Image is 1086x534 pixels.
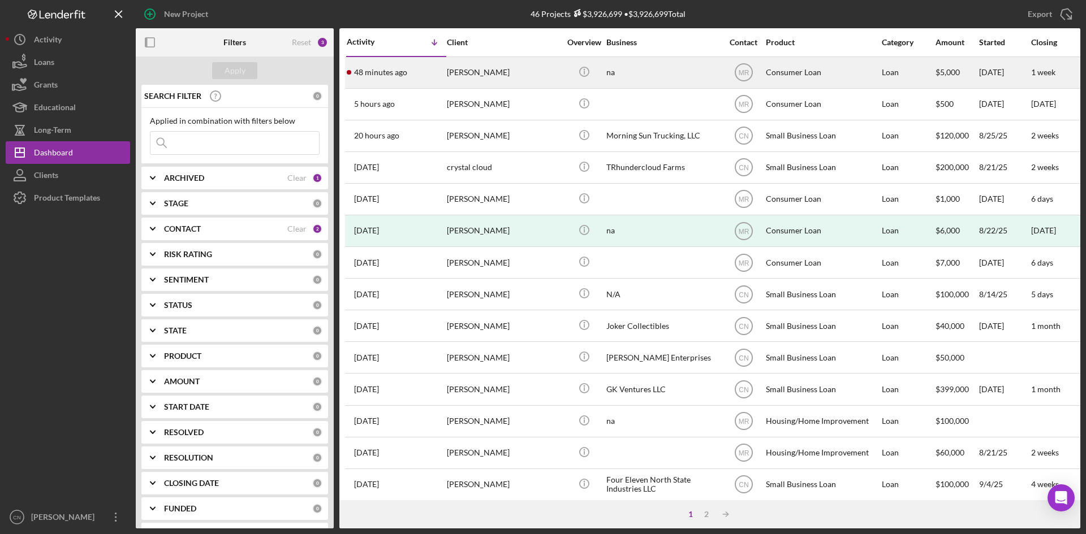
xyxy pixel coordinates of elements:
[354,448,379,457] time: 2025-09-16 00:57
[882,38,934,47] div: Category
[447,311,560,341] div: [PERSON_NAME]
[354,353,379,362] time: 2025-09-17 18:13
[1031,384,1061,394] time: 1 month
[739,132,748,140] text: CN
[1031,321,1061,331] time: 1 month
[738,418,749,426] text: MR
[606,374,719,404] div: GK Ventures LLC
[354,163,379,172] time: 2025-09-20 17:42
[979,374,1030,404] div: [DATE]
[606,470,719,500] div: Four Eleven North State Industries LLC
[354,68,407,77] time: 2025-09-23 19:29
[882,153,934,183] div: Loan
[766,248,879,277] div: Consumer Loan
[144,92,201,101] b: SEARCH FILTER
[447,184,560,214] div: [PERSON_NAME]
[936,216,978,246] div: $6,000
[312,503,322,514] div: 0
[936,258,960,267] span: $7,000
[738,227,749,235] text: MR
[6,51,130,73] button: Loans
[979,248,1030,277] div: [DATE]
[766,121,879,151] div: Small Business Loan
[882,342,934,372] div: Loan
[34,164,58,189] div: Clients
[882,374,934,404] div: Loan
[354,131,399,140] time: 2025-09-23 00:32
[150,116,320,125] div: Applied in combination with filters below
[164,224,201,233] b: CONTACT
[766,153,879,183] div: Small Business Loan
[1016,3,1080,25] button: Export
[882,216,934,246] div: Loan
[312,351,322,361] div: 0
[979,470,1030,500] div: 9/4/25
[1031,479,1059,489] time: 4 weeks
[312,198,322,209] div: 0
[699,510,714,519] div: 2
[606,153,719,183] div: TRhundercloud Farms
[447,279,560,309] div: [PERSON_NAME]
[739,386,748,394] text: CN
[979,153,1030,183] div: 8/21/25
[6,186,130,209] a: Product Templates
[531,9,686,19] div: 46 Projects • $3,926,699 Total
[739,164,748,172] text: CN
[312,275,322,285] div: 0
[312,453,322,463] div: 0
[936,38,978,47] div: Amount
[292,38,311,47] div: Reset
[34,186,100,212] div: Product Templates
[882,406,934,436] div: Loan
[354,480,379,489] time: 2025-09-15 16:37
[312,478,322,488] div: 0
[13,514,21,520] text: CN
[766,470,879,500] div: Small Business Loan
[317,37,328,48] div: 3
[164,504,196,513] b: FUNDED
[6,73,130,96] button: Grants
[223,38,246,47] b: Filters
[1031,99,1056,108] time: [DATE]
[28,506,102,531] div: [PERSON_NAME]
[164,199,188,208] b: STAGE
[979,58,1030,88] div: [DATE]
[447,216,560,246] div: [PERSON_NAME]
[766,89,879,119] div: Consumer Loan
[606,216,719,246] div: na
[739,481,748,489] text: CN
[766,374,879,404] div: Small Business Loan
[447,89,560,119] div: [PERSON_NAME]
[164,173,204,183] b: ARCHIVED
[447,38,560,47] div: Client
[354,385,379,394] time: 2025-09-17 15:56
[882,438,934,468] div: Loan
[164,402,209,411] b: START DATE
[936,131,969,140] span: $120,000
[979,216,1030,246] div: 8/22/25
[936,99,954,108] span: $500
[683,510,699,519] div: 1
[882,248,934,277] div: Loan
[766,406,879,436] div: Housing/Home Improvement
[312,376,322,387] div: 0
[34,141,73,167] div: Dashboard
[34,96,76,121] div: Educational
[1031,289,1053,299] time: 5 days
[6,164,130,186] a: Clients
[1048,484,1075,511] div: Open Intercom Messenger
[447,438,560,468] div: [PERSON_NAME]
[882,58,934,88] div: Loan
[882,279,934,309] div: Loan
[225,62,245,79] div: Apply
[882,184,934,214] div: Loan
[738,259,749,267] text: MR
[136,3,219,25] button: New Project
[766,311,879,341] div: Small Business Loan
[936,384,969,394] span: $399,000
[6,141,130,164] button: Dashboard
[354,416,379,426] time: 2025-09-17 15:41
[766,216,879,246] div: Consumer Loan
